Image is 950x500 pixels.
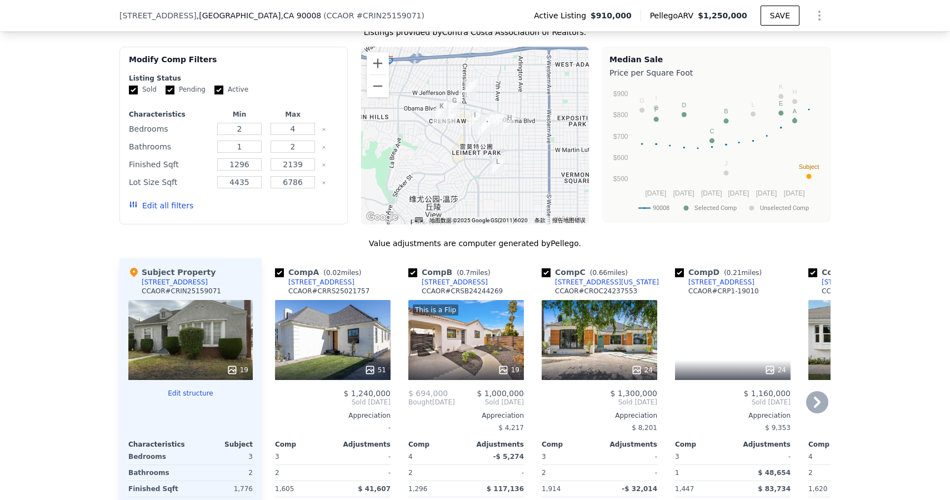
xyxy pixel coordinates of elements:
button: Clear [322,145,326,149]
input: Active [214,86,223,94]
div: Finished Sqft [128,481,188,497]
div: CCAOR # CRRS25021757 [288,287,369,296]
span: Pellego ARV [650,10,698,21]
text: $800 [613,111,628,119]
div: 51 [364,364,386,376]
div: Appreciation [542,411,657,420]
div: 3916 Cherrywood Ave [478,120,490,139]
text: Unselected Comp [760,204,809,212]
span: CCAOR [327,11,354,20]
button: Edit structure [128,389,253,398]
div: [STREET_ADDRESS] [822,278,888,287]
div: Comp A [275,267,366,278]
div: Finished Sqft [129,157,211,172]
span: $ 83,734 [758,485,791,493]
div: Median Sale [609,54,823,65]
div: 24 [631,364,653,376]
div: CCAOR # CROC24237553 [555,287,637,296]
div: [STREET_ADDRESS][US_STATE] [555,278,659,287]
div: Appreciation [675,411,791,420]
button: Edit all filters [129,200,193,211]
text: H [792,88,797,95]
text: A [793,108,797,114]
span: ( miles) [452,269,494,277]
span: $ 117,136 [487,485,524,493]
div: Comp C [542,267,632,278]
span: Bought [408,398,432,407]
div: 3 [193,449,253,464]
text: $500 [613,175,628,183]
span: # CRIN25159071 [356,11,421,20]
span: -$ 32,014 [622,485,657,493]
div: Bedrooms [129,121,211,137]
div: 3837 6th Ave [492,111,504,130]
div: [STREET_ADDRESS] [422,278,488,287]
text: [DATE] [673,189,694,197]
text: [DATE] [784,189,805,197]
button: Clear [322,127,326,132]
span: $ 1,160,000 [743,389,791,398]
div: 3866 Westside Ave [484,114,497,133]
div: Comp [408,440,466,449]
div: 2 [808,465,864,481]
div: Bathrooms [129,139,211,154]
text: $600 [613,154,628,162]
div: Subject [191,440,253,449]
span: 0.7 [459,269,470,277]
div: [STREET_ADDRESS] [288,278,354,287]
div: 4330 7th Ave [492,156,504,175]
div: 2 [275,465,331,481]
input: Sold [129,86,138,94]
span: 3 [275,453,279,461]
span: Sold [DATE] [675,398,791,407]
div: Adjustments [599,440,657,449]
div: Comp B [408,267,495,278]
text: Selected Comp [694,204,737,212]
button: 缩小 [367,75,389,97]
div: CCAOR # CRPW24249150 [822,287,905,296]
a: [STREET_ADDRESS] [408,278,488,287]
span: ( miles) [586,269,632,277]
div: Max [268,110,317,119]
text: J [724,160,728,167]
a: 在 Google 地图中打开此区域（会打开一个新窗口） [364,210,401,224]
a: [STREET_ADDRESS] [808,278,888,287]
span: ( miles) [719,269,766,277]
text: L [752,101,755,108]
button: SAVE [761,6,799,26]
span: , CA 90008 [281,11,321,20]
div: 3682 Wellington Rd [448,95,461,114]
text: I [656,94,657,101]
div: Appreciation [275,411,391,420]
span: ( miles) [319,269,366,277]
span: $ 1,000,000 [477,389,524,398]
div: Comp D [675,267,766,278]
a: [STREET_ADDRESS] [275,278,354,287]
span: -$ 5,274 [493,453,524,461]
div: 3511 S Norton Ave [464,79,477,98]
div: 3846 Roxton Ave [503,112,516,131]
text: [DATE] [701,189,722,197]
text: F [654,106,658,113]
span: $910,000 [591,10,632,21]
div: Appreciation [408,411,524,420]
div: Appreciation [808,411,924,420]
div: ( ) [323,10,424,21]
span: 0.21 [727,269,742,277]
span: $ 694,000 [408,389,448,398]
div: Lot Size Sqft [129,174,211,190]
div: - [602,465,657,481]
span: 1,605 [275,485,294,493]
div: Comp [808,440,866,449]
text: K [779,83,783,90]
span: Active Listing [534,10,591,21]
div: - [335,465,391,481]
text: D [682,102,686,108]
div: 3821 S Muirfield Rd [433,109,445,128]
div: CCAOR # CRIN25159071 [142,287,221,296]
div: [STREET_ADDRESS] [142,278,208,287]
button: Clear [322,163,326,167]
div: Adjustments [333,440,391,449]
div: Listing Status [129,74,338,83]
div: 3872 Olmsted Ave [481,114,493,133]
